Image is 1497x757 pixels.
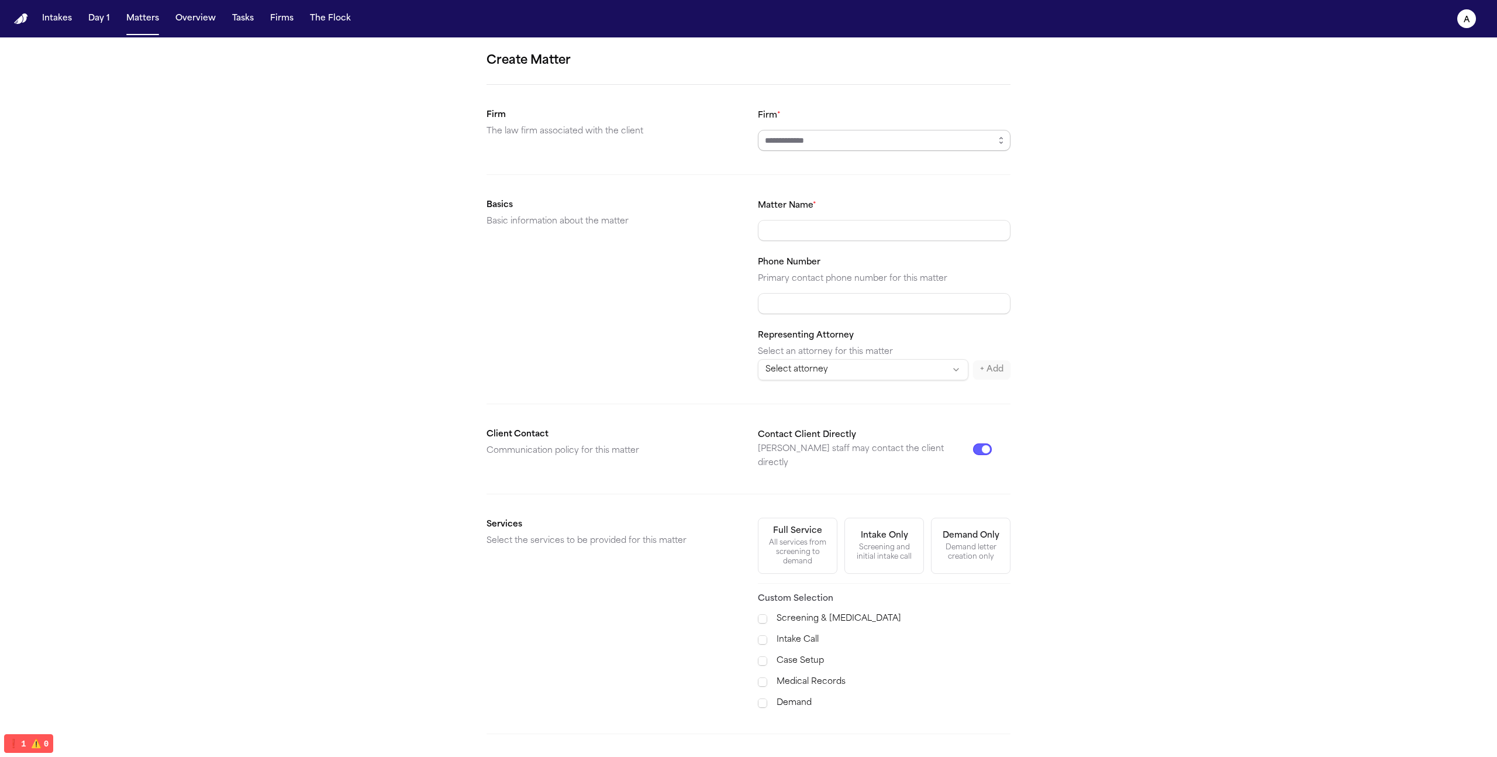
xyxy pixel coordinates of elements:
[487,534,739,548] p: Select the services to be provided for this matter
[487,215,739,229] p: Basic information about the matter
[14,13,28,25] img: Finch Logo
[758,111,781,120] label: Firm
[122,8,164,29] button: Matters
[758,593,1010,605] h3: Custom Selection
[777,675,1010,689] label: Medical Records
[487,125,739,139] p: The law firm associated with the client
[777,654,1010,668] label: Case Setup
[487,51,1010,70] h1: Create Matter
[861,530,908,542] div: Intake Only
[14,13,28,25] a: Home
[765,538,830,566] div: All services from screening to demand
[758,201,816,210] label: Matter Name
[943,530,999,542] div: Demand Only
[487,518,739,532] h2: Services
[773,525,822,537] div: Full Service
[777,612,1010,626] label: Screening & [MEDICAL_DATA]
[171,8,220,29] button: Overview
[852,543,916,562] div: Screening and initial intake call
[939,543,1003,562] div: Demand letter creation only
[758,431,856,439] label: Contact Client Directly
[487,198,739,212] h2: Basics
[487,428,739,442] h2: Client Contact
[487,108,739,122] h2: Firm
[265,8,298,29] button: Firms
[758,359,968,380] button: Select attorney
[758,518,837,574] button: Full ServiceAll services from screening to demand
[305,8,356,29] button: The Flock
[758,130,1010,151] input: Select a firm
[37,8,77,29] button: Intakes
[227,8,258,29] button: Tasks
[758,258,820,267] label: Phone Number
[758,272,1010,286] p: Primary contact phone number for this matter
[777,633,1010,647] label: Intake Call
[758,331,854,340] label: Representing Attorney
[777,696,1010,710] label: Demand
[931,518,1010,574] button: Demand OnlyDemand letter creation only
[758,442,973,470] p: [PERSON_NAME] staff may contact the client directly
[84,8,115,29] button: Day 1
[758,345,1010,359] p: Select an attorney for this matter
[844,518,924,574] button: Intake OnlyScreening and initial intake call
[487,444,739,458] p: Communication policy for this matter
